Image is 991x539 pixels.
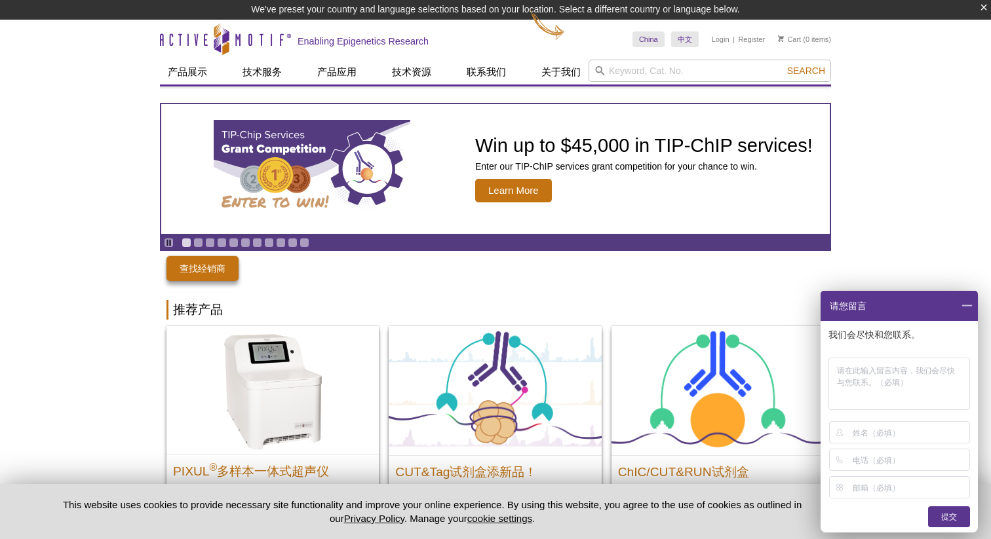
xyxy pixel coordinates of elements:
[618,459,817,479] h2: ChIC/CUT&RUN试剂盒
[828,329,973,341] p: 我们会尽快和您联系。
[209,462,217,473] sup: ®
[252,238,262,248] a: Go to slide 7
[161,104,830,234] a: TIP-ChIP Services Grant Competition Win up to $45,000 in TIP-ChIP services! Enter our TIP-ChIP se...
[182,238,191,248] a: Go to slide 1
[778,35,784,42] img: Your Cart
[166,326,379,455] img: PIXUL Multi-Sample Sonicator
[778,31,831,47] li: (0 items)
[217,238,227,248] a: Go to slide 4
[344,513,404,524] a: Privacy Policy
[389,326,601,455] img: CUT&Tag试剂盒添新品！
[475,160,813,172] p: Enter our TIP-ChIP services grant competition for your chance to win.
[632,31,665,47] a: China
[853,477,967,498] input: 邮箱（必填）
[161,104,830,234] article: TIP-ChIP Services Grant Competition
[459,60,514,84] a: 联系我们
[712,35,729,44] a: Login
[309,60,364,84] a: 产品应用
[467,513,532,524] button: cookie settings
[733,31,735,47] li: |
[166,326,379,525] a: PIXUL Multi-Sample Sonicator PIXUL®多样本一体式超声仪 实现效果稳定一致的样本处理，可同时处理1-96个样本
[589,60,831,82] input: Keyword, Cat. No.
[612,326,824,525] a: ChIC/CUT&RUN Assay Kit ChIC/CUT&RUN试剂盒 从较少量细胞中获得染色质相关蛋白及其修饰的全基因组分布
[173,458,372,478] h2: PIXUL 多样本一体式超声仪
[738,35,765,44] a: Register
[288,238,298,248] a: Go to slide 10
[783,65,829,77] button: Search
[778,35,801,44] a: Cart
[229,238,239,248] a: Go to slide 5
[853,422,967,443] input: 姓名（必填）
[205,238,215,248] a: Go to slide 3
[276,238,286,248] a: Go to slide 9
[160,60,215,84] a: 产品展示
[853,449,967,470] input: 电话（必填）
[612,326,824,455] img: ChIC/CUT&RUN Assay Kit
[389,326,601,525] a: CUT&Tag试剂盒添新品！ CUT&Tag试剂盒添新品！ 兔抗、鼠抗可选，轻松掌握CUT&Tag技术！
[40,498,825,525] p: This website uses cookies to provide necessary site functionality and improve your online experie...
[193,238,203,248] a: Go to slide 2
[475,136,813,155] h2: Win up to $45,000 in TIP-ChIP services!
[166,300,825,320] h2: 推荐产品
[828,291,866,321] span: 请您留言
[534,60,589,84] a: 关于我们
[164,238,174,248] a: Toggle autoplay
[530,10,565,41] img: Change Here
[214,120,410,218] img: TIP-ChIP Services Grant Competition
[928,506,970,527] div: 提交
[235,60,290,84] a: 技术服务
[241,238,250,248] a: Go to slide 6
[787,65,825,76] span: Search
[166,256,239,281] a: 查找经销商
[671,31,699,47] a: 中文
[384,60,439,84] a: 技术资源
[300,238,309,248] a: Go to slide 11
[264,238,274,248] a: Go to slide 8
[395,459,594,479] h2: CUT&Tag试剂盒添新品！
[475,179,552,202] span: Learn More
[298,35,429,47] h2: Enabling Epigenetics Research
